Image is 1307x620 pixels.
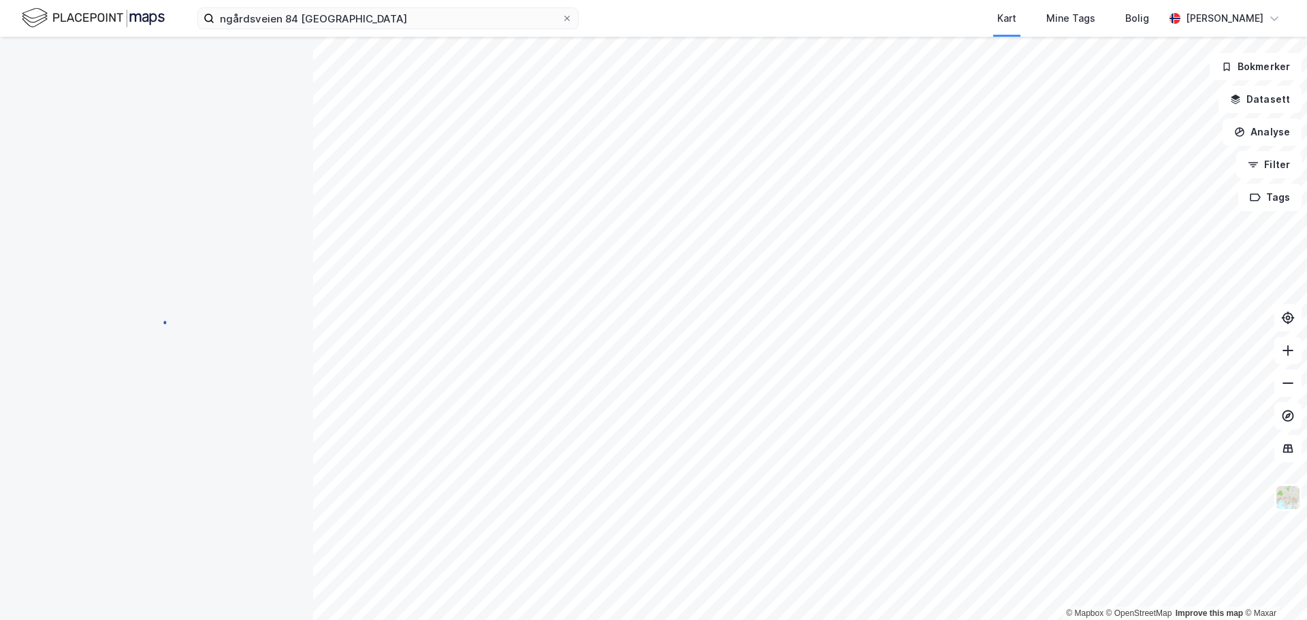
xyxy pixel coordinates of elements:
[1125,10,1149,27] div: Bolig
[1236,151,1302,178] button: Filter
[1210,53,1302,80] button: Bokmerker
[1106,608,1172,618] a: OpenStreetMap
[1176,608,1243,618] a: Improve this map
[1066,608,1103,618] a: Mapbox
[1219,86,1302,113] button: Datasett
[1239,555,1307,620] iframe: Chat Widget
[1046,10,1095,27] div: Mine Tags
[1223,118,1302,146] button: Analyse
[1238,184,1302,211] button: Tags
[1186,10,1263,27] div: [PERSON_NAME]
[146,310,167,331] img: spinner.a6d8c91a73a9ac5275cf975e30b51cfb.svg
[22,6,165,30] img: logo.f888ab2527a4732fd821a326f86c7f29.svg
[1275,485,1301,510] img: Z
[214,8,562,29] input: Søk på adresse, matrikkel, gårdeiere, leietakere eller personer
[997,10,1016,27] div: Kart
